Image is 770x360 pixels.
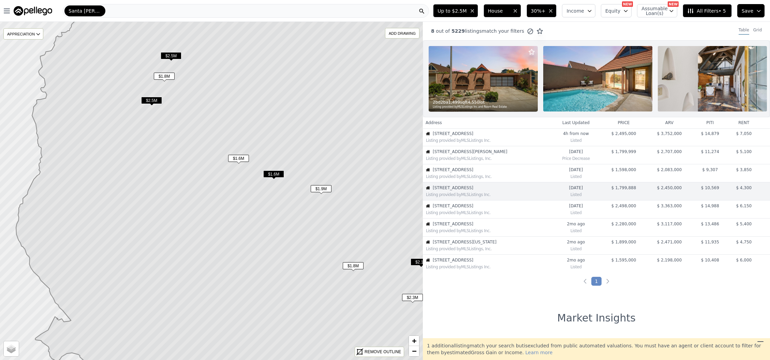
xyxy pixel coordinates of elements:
button: Up to $2.5M [433,4,478,17]
span: [STREET_ADDRESS] [433,185,551,191]
img: House [426,204,430,208]
span: $ 2,198,000 [657,258,682,262]
a: Next page [604,278,611,285]
div: Listed [554,191,598,197]
a: Property Photo 12bd2ba1,499sqft4,550lotListing provided byMLSListings Inc.and Room Real EstatePro... [423,40,770,117]
span: Assumable Loan(s) [641,6,663,16]
span: 5229 [450,28,465,34]
span: House [488,7,510,14]
img: House [426,240,430,244]
time: 2025-08-04 08:00 [554,185,598,191]
div: Listed [554,227,598,234]
span: Save [742,7,753,14]
span: $ 2,280,000 [611,222,636,226]
span: [STREET_ADDRESS] [433,221,551,227]
div: NEW [668,1,679,7]
div: Listed [554,209,598,215]
div: NEW [622,1,633,7]
span: $2.1M [411,258,431,266]
div: $1.9M [311,185,331,195]
a: Zoom in [409,336,419,346]
button: Assumable Loan(s) [637,4,677,17]
img: Pellego [14,6,52,16]
span: [STREET_ADDRESS] [433,257,551,263]
div: $2.5M [141,97,162,107]
th: Address [423,117,551,128]
div: Listing provided by MLSListings, Inc. [426,174,551,179]
div: Listing provided by MLSListings, Inc. [426,246,551,252]
div: APPRECIATION [3,28,43,40]
span: 30%+ [531,7,546,14]
span: $ 6,150 [736,204,752,208]
img: House [426,132,430,136]
th: Last Updated [551,117,601,128]
th: arv [647,117,692,128]
button: 30%+ [527,4,557,17]
span: $ 4,750 [736,240,752,244]
span: 1,499 [448,100,460,105]
span: $ 6,000 [736,258,752,262]
span: Income [566,7,584,14]
span: $ 1,799,999 [611,149,636,154]
span: $ 2,450,000 [657,185,682,190]
div: $1.8M [154,73,175,82]
span: $ 3,752,000 [657,131,682,136]
span: $ 14,988 [701,204,719,208]
div: Listing provided by MLSListings Inc. [426,192,551,197]
img: House [426,150,430,154]
span: $1.8M [343,262,364,269]
div: $2.3M [402,294,423,304]
span: $ 3,363,000 [657,204,682,208]
span: − [412,347,416,355]
span: $ 11,935 [701,240,719,244]
span: $ 9,307 [702,167,718,172]
th: rent [728,117,760,128]
button: House [484,4,521,17]
span: [STREET_ADDRESS] [433,203,551,209]
span: $ 3,117,000 [657,222,682,226]
div: Grid [753,27,762,35]
a: Page 1 is your current page [591,277,602,286]
img: House [426,258,430,262]
span: $2.3M [402,294,423,301]
div: out of listings [423,28,543,35]
span: $ 1,799,888 [611,185,636,190]
span: $ 2,495,000 [611,131,636,136]
div: REMOVE OUTLINE [365,349,401,355]
img: Property Photo 2 [543,46,652,111]
time: 2025-07-31 08:00 [554,203,598,209]
time: 2025-08-14 19:13 [554,167,598,172]
span: $ 13,486 [701,222,719,226]
img: House [426,186,430,190]
span: $ 10,408 [701,258,719,262]
a: Previous page [582,278,589,285]
span: $ 7,050 [736,131,752,136]
span: $ 5,400 [736,222,752,226]
span: $ 1,899,000 [611,240,636,244]
span: [STREET_ADDRESS] [433,167,551,172]
span: All Filters • 5 [687,7,726,14]
span: match your filters [482,28,524,34]
span: $1.8M [154,73,175,80]
span: $2.5M [141,97,162,104]
div: 1 additional listing match your search but is excluded from public automated valuations. You must... [423,338,770,360]
span: $ 5,100 [736,149,752,154]
th: price [601,117,647,128]
div: $1.6M [263,170,284,180]
div: $1.6M [228,155,249,165]
a: Layers [4,341,19,356]
div: $2.5M [161,52,181,62]
span: $ 14,879 [701,131,719,136]
div: ADD DRAWING [385,28,419,38]
div: $1.8M [343,262,364,272]
div: Listing provided by MLSListings Inc. and Room Real Estate [433,105,534,109]
span: [STREET_ADDRESS] [433,131,551,136]
span: $ 2,471,000 [657,240,682,244]
div: $2.1M [411,258,431,268]
img: Property Photo 1 [429,46,538,111]
span: $1.6M [263,170,284,178]
time: 2025-07-04 05:15 [554,221,598,227]
span: $ 1,595,000 [611,258,636,262]
th: piti [692,117,728,128]
span: $2.5M [161,52,181,59]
